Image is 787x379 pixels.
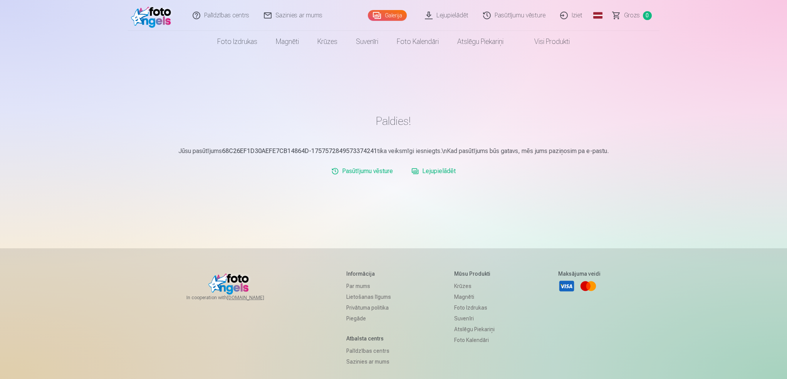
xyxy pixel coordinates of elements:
[227,295,283,301] a: [DOMAIN_NAME]
[346,302,391,313] a: Privātuma politika
[454,324,495,335] a: Atslēgu piekariņi
[580,278,597,295] a: Mastercard
[558,278,575,295] a: Visa
[208,31,267,52] a: Foto izdrukas
[346,281,391,291] a: Par mums
[408,163,459,179] a: Lejupielādēt
[643,11,652,20] span: 0
[328,163,396,179] a: Pasūtījumu vēsture
[346,345,391,356] a: Palīdzības centrs
[624,11,640,20] span: Grozs
[308,31,347,52] a: Krūzes
[131,3,175,28] img: /fa3
[513,31,579,52] a: Visi produkti
[222,147,377,155] b: 68C26EF1D30AEFE7CB14864D-1757572849573374241
[448,31,513,52] a: Atslēgu piekariņi
[454,291,495,302] a: Magnēti
[346,335,391,342] h5: Atbalsta centrs
[346,270,391,278] h5: Informācija
[388,31,448,52] a: Foto kalendāri
[454,302,495,313] a: Foto izdrukas
[346,291,391,302] a: Lietošanas līgums
[454,270,495,278] h5: Mūsu produkti
[346,356,391,367] a: Sazinies ar mums
[346,313,391,324] a: Piegāde
[454,335,495,345] a: Foto kalendāri
[169,147,619,156] p: Jūsu pasūtījums tika veiksmīgi iesniegts.\nKad pasūtījums būs gatavs, mēs jums paziņosim pa e-pastu.
[169,114,619,128] h1: Paldies!
[186,295,283,301] span: In cooperation with
[267,31,308,52] a: Magnēti
[368,10,407,21] a: Galerija
[454,313,495,324] a: Suvenīri
[454,281,495,291] a: Krūzes
[558,270,601,278] h5: Maksājuma veidi
[347,31,388,52] a: Suvenīri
